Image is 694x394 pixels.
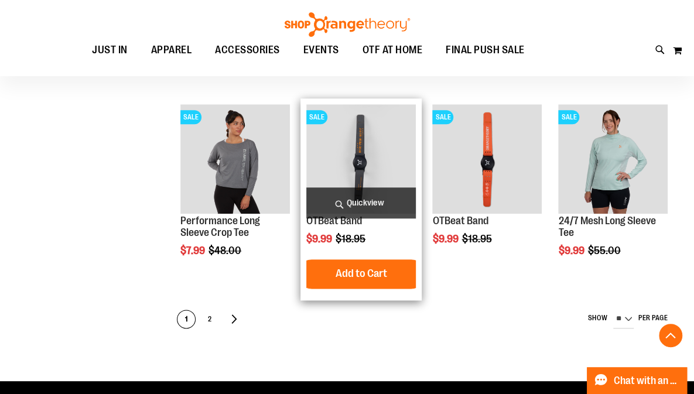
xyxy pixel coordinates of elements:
span: $18.95 [461,233,493,245]
span: Add to Cart [336,267,387,280]
span: FINAL PUSH SALE [446,37,525,63]
div: product [426,98,547,274]
a: 2 [200,310,219,328]
span: $55.00 [587,245,622,256]
a: Product image for Performance Long Sleeve Crop TeeSALE [180,104,289,215]
a: APPAREL [139,37,204,64]
span: Chat with an Expert [614,375,680,386]
span: SALE [432,110,453,124]
span: $7.99 [180,245,207,256]
span: 1 [177,310,195,329]
a: OTBeat Band [432,215,488,227]
span: 2 [201,310,218,329]
span: SALE [558,110,579,124]
a: 24/7 Mesh Long Sleeve Tee [558,215,655,238]
div: product [175,98,295,286]
span: EVENTS [303,37,339,63]
img: Product image for Performance Long Sleeve Crop Tee [180,104,289,213]
img: Shop Orangetheory [283,12,412,37]
button: Chat with an Expert [587,367,688,394]
span: SALE [306,110,327,124]
span: $48.00 [208,245,243,256]
a: OTF AT HOME [351,37,435,64]
img: OTBeat Band [432,104,541,213]
span: OTF AT HOME [363,37,423,63]
span: ACCESSORIES [215,37,280,63]
span: SALE [180,110,201,124]
span: $9.99 [306,233,334,245]
span: per page [638,314,668,322]
a: ACCESSORIES [203,37,292,64]
a: Performance Long Sleeve Crop Tee [180,215,260,238]
span: APPAREL [151,37,192,63]
span: $9.99 [558,245,586,256]
a: JUST IN [80,37,139,64]
button: Add to Cart [297,259,426,289]
a: FINAL PUSH SALE [434,37,536,63]
img: 24/7 Mesh Long Sleeve Tee [558,104,667,213]
a: OTBeat Band [306,215,362,227]
span: $9.99 [432,233,460,245]
a: OTBeat BandSALE [306,104,415,215]
img: OTBeat Band [306,104,415,213]
a: EVENTS [292,37,351,64]
div: product [300,98,421,300]
a: Quickview [306,187,415,218]
div: product [552,98,673,286]
select: Show per page [613,310,634,328]
button: Back To Top [659,324,682,347]
a: 24/7 Mesh Long Sleeve TeeSALE [558,104,667,215]
a: OTBeat BandSALE [432,104,541,215]
span: Show [587,314,607,322]
span: JUST IN [92,37,128,63]
span: $18.95 [336,233,367,245]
